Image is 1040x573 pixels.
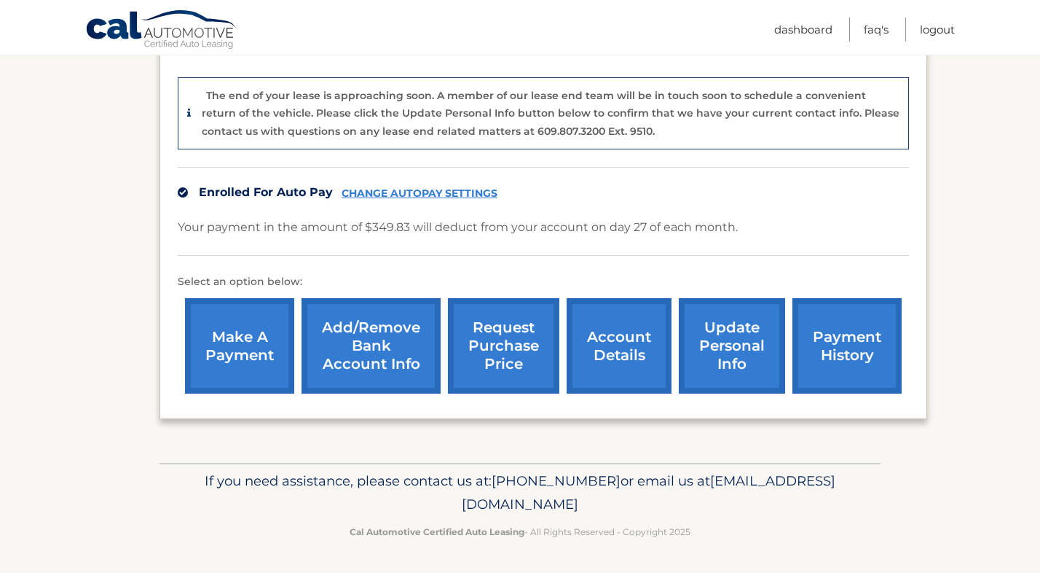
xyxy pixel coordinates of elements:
a: payment history [792,298,902,394]
span: [PHONE_NUMBER] [492,472,621,489]
a: account details [567,298,671,394]
a: Dashboard [774,17,832,42]
p: The end of your lease is approaching soon. A member of our lease end team will be in touch soon t... [202,89,899,138]
span: Enrolled For Auto Pay [199,185,333,199]
p: If you need assistance, please contact us at: or email us at [169,469,871,516]
p: - All Rights Reserved - Copyright 2025 [169,524,871,539]
a: FAQ's [864,17,889,42]
a: update personal info [679,298,785,394]
a: Logout [920,17,955,42]
a: Cal Automotive [85,9,238,52]
a: make a payment [185,298,294,394]
span: [EMAIL_ADDRESS][DOMAIN_NAME] [462,472,835,512]
p: Select an option below: [178,273,909,291]
img: check.svg [178,187,188,198]
a: Add/Remove bank account info [302,298,441,394]
strong: Cal Automotive Certified Auto Leasing [350,526,524,537]
a: request purchase price [448,298,559,394]
p: Your payment in the amount of $349.83 will deduct from your account on day 27 of each month. [178,217,738,238]
a: CHANGE AUTOPAY SETTINGS [342,187,497,200]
